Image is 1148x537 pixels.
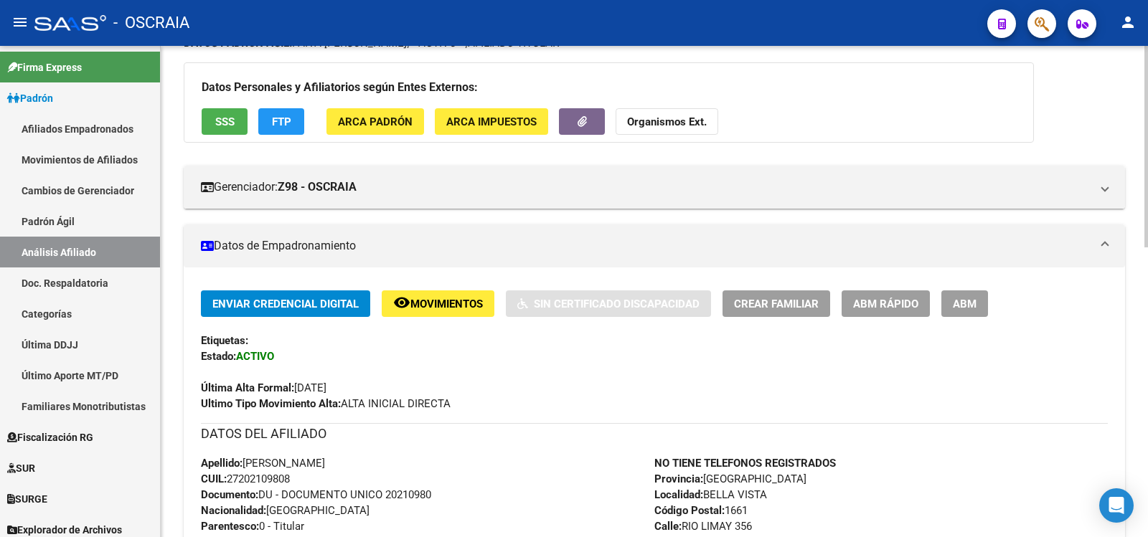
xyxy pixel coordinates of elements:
[236,350,274,363] strong: ACTIVO
[654,472,703,485] strong: Provincia:
[201,397,341,410] strong: Ultimo Tipo Movimiento Alta:
[723,290,830,317] button: Crear Familiar
[654,472,806,485] span: [GEOGRAPHIC_DATA]
[654,504,748,517] span: 1661
[382,290,494,317] button: Movimientos
[113,7,189,39] span: - OSCRAIA
[953,298,977,310] span: ABM
[7,90,53,106] span: Padrón
[212,298,359,310] span: Enviar Credencial Digital
[201,520,304,533] span: 0 - Titular
[654,520,752,533] span: RIO LIMAY 356
[184,37,407,49] span: PAIVA [PERSON_NAME]
[7,429,93,445] span: Fiscalización RG
[201,350,236,363] strong: Estado:
[215,115,235,128] span: SSS
[201,504,266,517] strong: Nacionalidad:
[534,298,700,310] span: Sin Certificado Discapacidad
[184,37,559,49] i: | ACTIVO |
[202,77,1016,98] h3: Datos Personales y Afiliatorios según Entes Externos:
[258,108,304,135] button: FTP
[201,424,1108,444] h3: DATOS DEL AFILIADO
[7,491,47,507] span: SURGE
[410,298,483,310] span: Movimientos
[201,381,294,394] strong: Última Alta Formal:
[201,457,243,470] strong: Apellido:
[654,488,703,501] strong: Localidad:
[734,298,819,310] span: Crear Familiar
[941,290,988,317] button: ABM
[201,472,290,485] span: 27202109808
[201,290,370,317] button: Enviar Credencial Digital
[278,179,357,195] strong: Z98 - OSCRAIA
[654,488,767,501] span: BELLA VISTA
[842,290,930,317] button: ABM Rápido
[654,457,836,470] strong: NO TIENE TELEFONOS REGISTRADOS
[7,460,35,476] span: SUR
[1099,488,1134,523] div: Open Intercom Messenger
[627,115,707,128] strong: Organismos Ext.
[201,334,248,347] strong: Etiquetas:
[272,115,291,128] span: FTP
[446,115,537,128] span: ARCA Impuestos
[201,472,227,485] strong: CUIL:
[201,457,325,470] span: [PERSON_NAME]
[654,504,725,517] strong: Código Postal:
[201,504,370,517] span: [GEOGRAPHIC_DATA]
[7,60,82,75] span: Firma Express
[201,179,1091,195] mat-panel-title: Gerenciador:
[338,115,413,128] span: ARCA Padrón
[184,166,1125,209] mat-expansion-panel-header: Gerenciador:Z98 - OSCRAIA
[201,488,258,501] strong: Documento:
[201,520,259,533] strong: Parentesco:
[202,108,248,135] button: SSS
[201,381,326,394] span: [DATE]
[654,520,682,533] strong: Calle:
[468,37,559,49] span: AFILIADO TITULAR
[11,14,29,31] mat-icon: menu
[393,294,410,311] mat-icon: remove_red_eye
[435,108,548,135] button: ARCA Impuestos
[201,238,1091,254] mat-panel-title: Datos de Empadronamiento
[853,298,918,310] span: ABM Rápido
[1119,14,1137,31] mat-icon: person
[201,397,451,410] span: ALTA INICIAL DIRECTA
[616,108,718,135] button: Organismos Ext.
[184,224,1125,267] mat-expansion-panel-header: Datos de Empadronamiento
[506,290,711,317] button: Sin Certificado Discapacidad
[184,37,292,49] strong: DATOS PADRÓN ÁGIL:
[201,488,431,501] span: DU - DOCUMENTO UNICO 20210980
[326,108,424,135] button: ARCA Padrón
